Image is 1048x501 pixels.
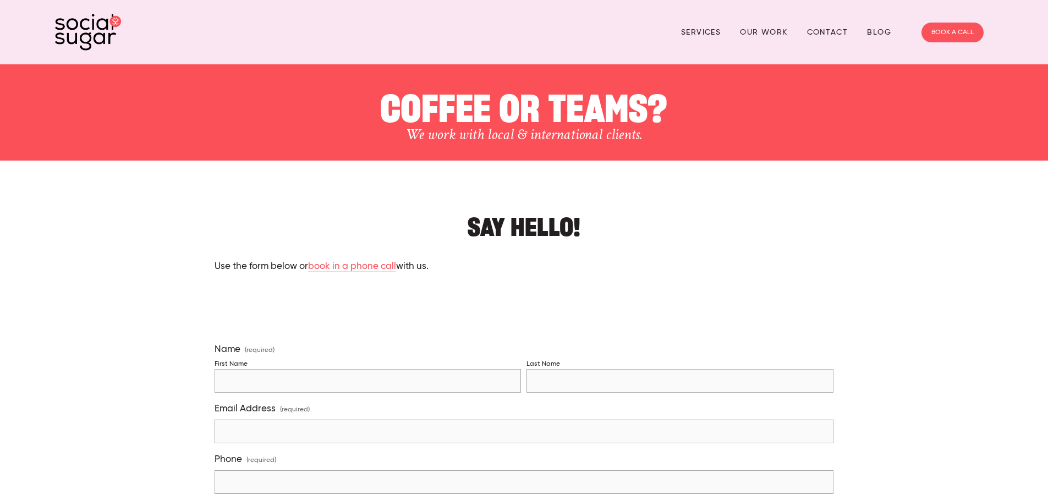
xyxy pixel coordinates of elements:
[215,205,833,238] h2: Say hello!
[215,454,242,465] span: Phone
[280,403,310,417] span: (required)
[246,453,276,468] span: (required)
[119,81,929,125] h1: COFFEE OR TEAMS?
[807,24,848,41] a: Contact
[681,24,721,41] a: Services
[215,360,248,368] div: First Name
[55,14,121,51] img: SocialSugar
[215,403,276,415] span: Email Address
[215,344,240,355] span: Name
[867,24,891,41] a: Blog
[245,347,275,354] span: (required)
[215,260,833,274] p: Use the form below or with us.
[308,262,396,272] a: book in a phone call
[119,125,929,144] h3: We work with local & international clients.
[740,24,787,41] a: Our Work
[921,23,984,42] a: BOOK A CALL
[526,360,560,368] div: Last Name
